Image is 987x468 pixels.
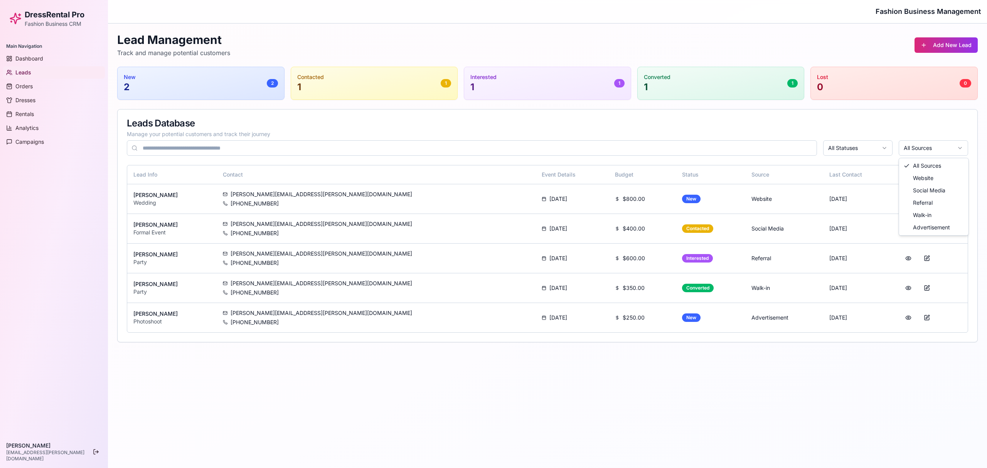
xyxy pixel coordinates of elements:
span: Website [913,174,933,182]
span: Social Media [913,187,945,194]
span: Referral [913,199,933,207]
span: All Sources [913,162,941,170]
span: Walk-in [913,211,931,219]
span: Advertisement [913,224,950,231]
